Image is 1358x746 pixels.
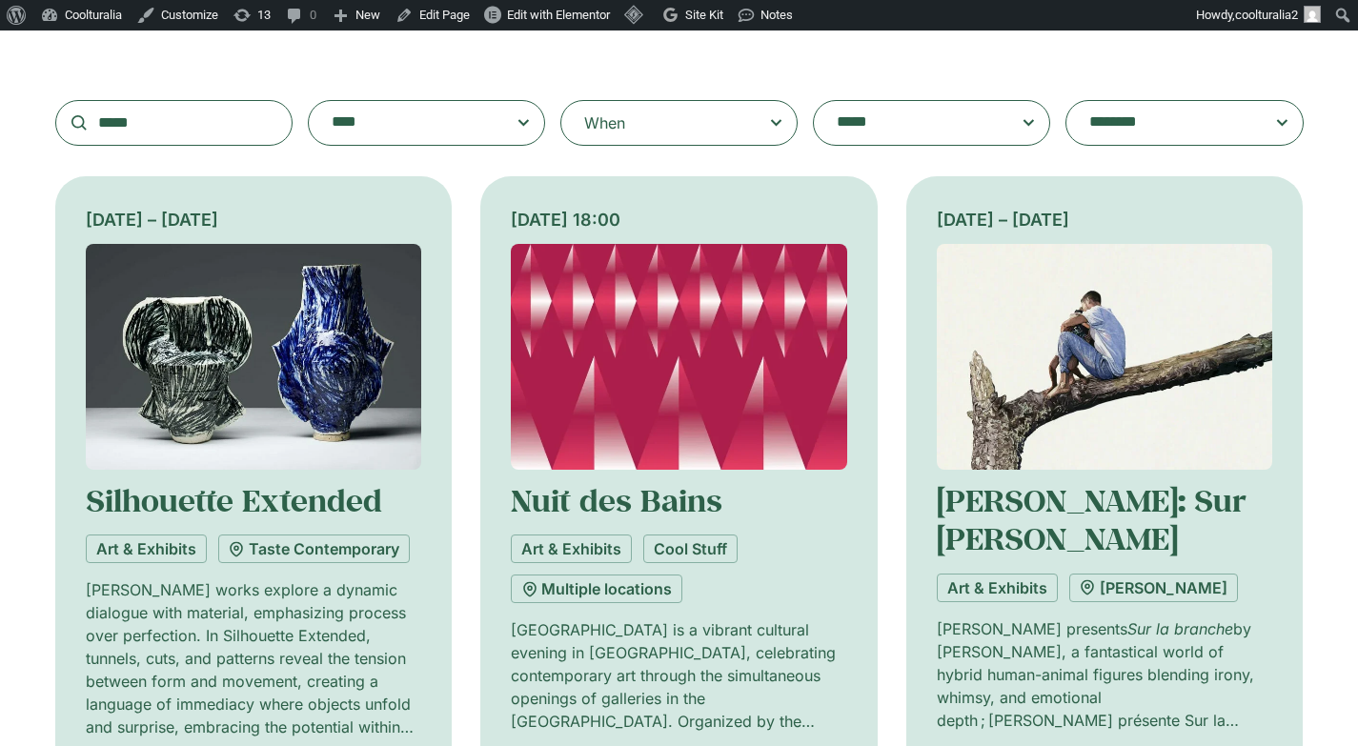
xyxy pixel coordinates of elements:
div: [DATE] – [DATE] [86,207,422,232]
p: [PERSON_NAME] works explore a dynamic dialogue with material, emphasizing process over perfection... [86,578,422,738]
a: Silhouette Extended [86,480,382,520]
a: Art & Exhibits [86,534,207,563]
span: Edit with Elementor [507,8,610,22]
img: Coolturalia - Silhouette Extended [86,244,422,470]
a: Cool Stuff [643,534,738,563]
div: [DATE] 18:00 [511,207,847,232]
span: Site Kit [685,8,723,22]
textarea: Search [332,110,484,136]
a: [PERSON_NAME]: Sur [PERSON_NAME] [937,480,1247,558]
span: coolturalia2 [1235,8,1298,22]
a: [PERSON_NAME] [1069,574,1238,602]
em: Sur la branche [1127,619,1233,638]
textarea: Search [1089,110,1242,136]
a: Taste Contemporary [218,534,410,563]
div: [DATE] – [DATE] [937,207,1273,232]
a: Art & Exhibits [511,534,632,563]
a: Nuit des Bains [511,480,722,520]
textarea: Search [837,110,989,136]
p: [PERSON_NAME] presents by [PERSON_NAME], a fantastical world of hybrid human-animal figures blend... [937,617,1273,732]
a: Art & Exhibits [937,574,1058,602]
div: When [584,111,625,134]
p: [GEOGRAPHIC_DATA] is a vibrant cultural evening in [GEOGRAPHIC_DATA], celebrating contemporary ar... [511,618,847,733]
img: Coolturalia - Fabien Mérelle : Sur la branche [937,244,1273,470]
